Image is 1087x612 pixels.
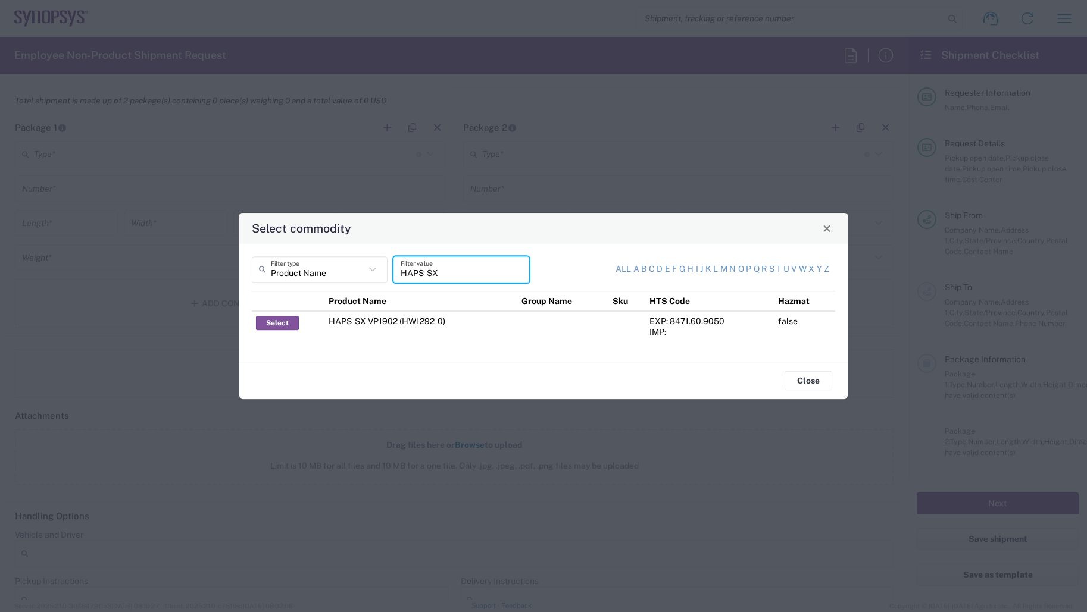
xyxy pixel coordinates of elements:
[633,263,639,275] a: a
[657,263,663,275] a: d
[672,263,677,275] a: f
[705,263,711,275] a: k
[687,263,694,275] a: h
[817,263,822,275] a: y
[785,371,832,390] button: Close
[769,263,774,275] a: s
[754,263,760,275] a: q
[713,263,718,275] a: l
[808,263,814,275] a: x
[645,291,774,311] th: HTS Code
[783,263,789,275] a: u
[791,263,796,275] a: v
[324,291,517,311] th: Product Name
[665,263,670,275] a: e
[761,263,767,275] a: r
[774,291,835,311] th: Hazmat
[616,263,631,275] a: All
[252,291,835,341] table: Select commodity
[738,263,744,275] a: o
[649,316,770,327] div: EXP: 8471.60.9050
[608,291,645,311] th: Sku
[746,263,751,275] a: p
[696,263,698,275] a: i
[720,263,727,275] a: m
[776,263,781,275] a: t
[252,219,351,237] h4: Select commodity
[729,263,736,275] a: n
[641,263,646,275] a: b
[799,263,807,275] a: w
[700,263,703,275] a: j
[256,316,299,330] button: Select
[517,291,608,311] th: Group Name
[649,263,655,275] a: c
[774,311,835,341] td: false
[824,263,829,275] a: z
[819,220,835,237] button: Close
[324,311,517,341] td: HAPS-SX VP1902 (HW1292-0)
[679,263,685,275] a: g
[649,327,770,337] div: IMP:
